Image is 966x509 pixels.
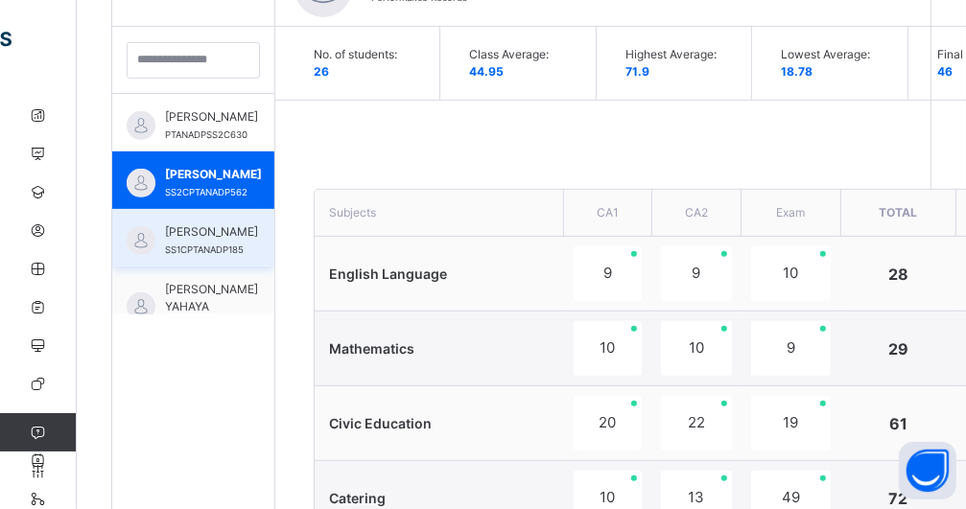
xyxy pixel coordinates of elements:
[165,187,247,197] span: SS2CPTANADP562
[127,111,155,140] img: default.svg
[937,64,953,79] span: 46
[165,223,258,241] span: [PERSON_NAME]
[329,266,447,282] span: English Language
[329,340,414,357] span: Mathematics
[661,396,731,451] div: 22
[315,190,564,237] th: Subjects
[751,321,832,376] div: 9
[880,205,918,220] span: Total
[781,46,887,63] span: Lowest Average:
[888,339,908,359] span: 29
[329,415,432,431] span: Civic Education
[651,190,741,237] th: CA2
[127,292,155,321] img: default.svg
[127,226,155,255] img: default.svg
[751,246,832,301] div: 10
[564,190,652,237] th: CA1
[751,396,832,451] div: 19
[889,414,907,433] span: 61
[781,64,813,79] span: 18.78
[899,442,956,499] button: Open asap
[314,46,420,63] span: No. of students:
[661,246,731,301] div: 9
[574,321,643,376] div: 10
[574,246,643,301] div: 9
[165,108,258,126] span: [PERSON_NAME]
[165,166,262,183] span: [PERSON_NAME]
[329,490,386,506] span: Catering
[165,244,244,255] span: SS1CPTANADP185
[127,169,155,197] img: default.svg
[625,64,649,79] span: 71.9
[889,489,908,508] span: 72
[661,321,731,376] div: 10
[165,129,247,140] span: PTANADPSS2C630
[469,46,576,63] span: Class Average:
[165,281,258,315] span: [PERSON_NAME] YAHAYA
[888,265,908,284] span: 28
[574,396,643,451] div: 20
[625,46,732,63] span: Highest Average:
[314,64,329,79] span: 26
[469,64,504,79] span: 44.95
[742,190,841,237] th: Exam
